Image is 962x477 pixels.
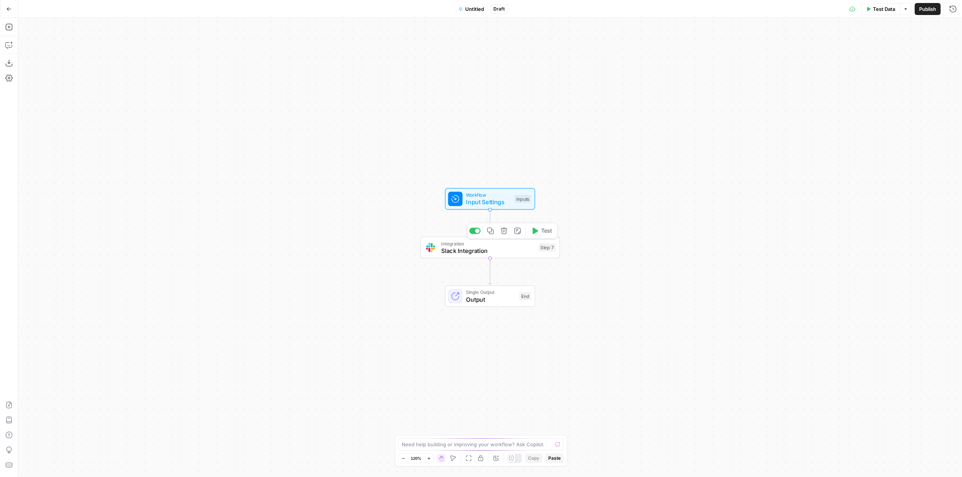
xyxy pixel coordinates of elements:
[915,3,941,15] button: Publish
[426,243,435,252] img: Slack-mark-RGB.png
[420,285,560,307] div: Single OutputOutputEnd
[548,455,561,462] span: Paste
[489,258,491,284] g: Edge from step_7 to end
[541,227,552,235] span: Test
[411,455,421,461] span: 120%
[525,453,542,463] button: Copy
[493,6,505,12] span: Draft
[514,195,531,203] div: Inputs
[441,246,535,255] span: Slack Integration
[861,3,900,15] button: Test Data
[454,3,489,15] button: Untitled
[545,453,564,463] button: Paste
[441,240,535,247] span: Integration
[528,225,555,237] button: Test
[466,295,516,304] span: Output
[539,244,556,252] div: Step 7
[873,5,895,13] span: Test Data
[466,289,516,296] span: Single Output
[466,197,511,206] span: Input Settings
[466,191,511,199] span: Workflow
[528,455,539,462] span: Copy
[420,237,560,259] div: IntegrationSlack IntegrationStep 7Test
[519,292,531,300] div: End
[465,5,484,13] span: Untitled
[919,5,936,13] span: Publish
[420,188,560,210] div: WorkflowInput SettingsInputs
